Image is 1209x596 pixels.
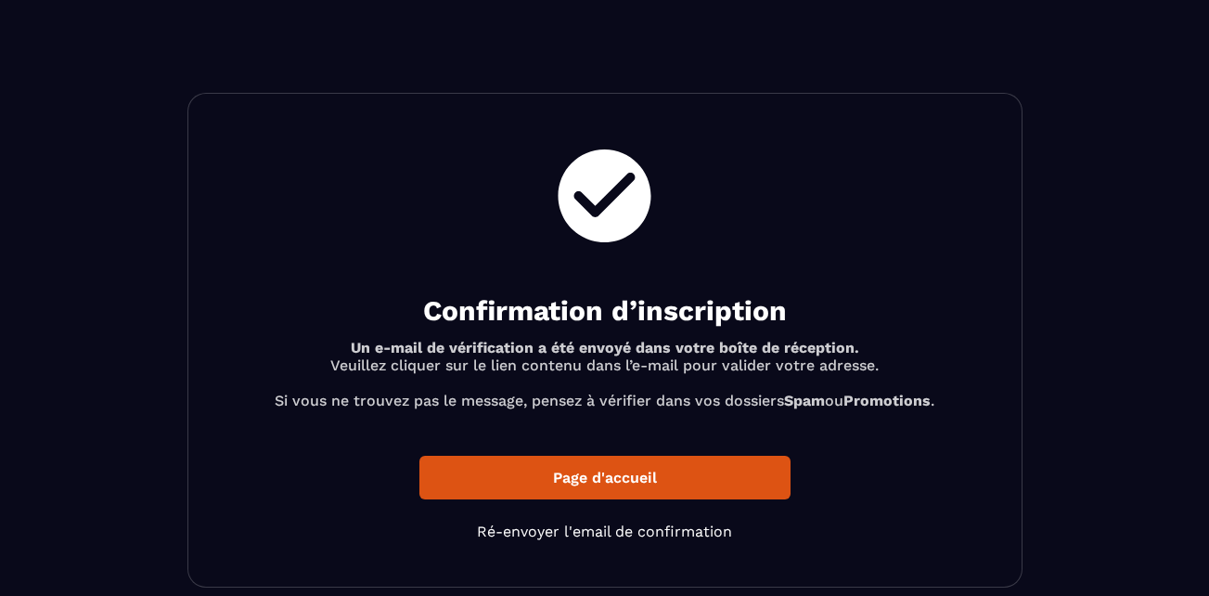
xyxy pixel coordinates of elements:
h2: Confirmation d’inscription [235,292,975,330]
b: Un e-mail de vérification a été envoyé dans votre boîte de réception. [351,339,859,356]
b: Promotions [843,392,931,409]
b: Spam [784,392,825,409]
a: Ré-envoyer l'email de confirmation [477,523,732,540]
p: Veuillez cliquer sur le lien contenu dans l’e-mail pour valider votre adresse. Si vous ne trouvez... [235,339,975,409]
a: Page d'accueil [419,456,791,499]
img: check [548,140,661,252]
